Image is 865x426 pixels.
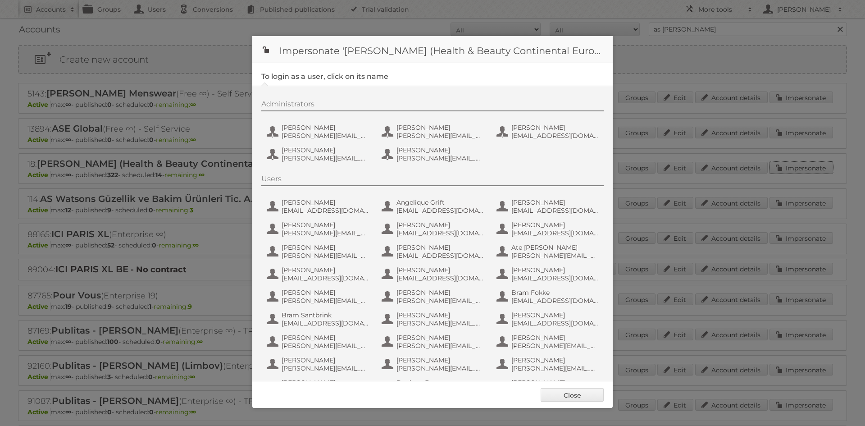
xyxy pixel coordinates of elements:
[396,229,484,237] span: [EMAIL_ADDRESS][DOMAIN_NAME]
[511,243,599,252] span: Ate [PERSON_NAME]
[266,145,372,163] button: [PERSON_NAME] [PERSON_NAME][EMAIL_ADDRESS][DOMAIN_NAME]
[266,265,372,283] button: [PERSON_NAME] [EMAIL_ADDRESS][DOMAIN_NAME]
[282,243,369,252] span: [PERSON_NAME]
[282,229,369,237] span: [PERSON_NAME][EMAIL_ADDRESS][DOMAIN_NAME]
[496,243,601,261] button: Ate [PERSON_NAME] [PERSON_NAME][EMAIL_ADDRESS][DOMAIN_NAME]
[261,72,388,81] legend: To login as a user, click on its name
[282,334,369,342] span: [PERSON_NAME]
[396,319,484,327] span: [PERSON_NAME][EMAIL_ADDRESS][DOMAIN_NAME]
[396,146,484,154] span: [PERSON_NAME]
[261,100,604,111] div: Administrators
[396,334,484,342] span: [PERSON_NAME]
[511,297,599,305] span: [EMAIL_ADDRESS][DOMAIN_NAME]
[396,124,484,132] span: [PERSON_NAME]
[496,220,601,238] button: [PERSON_NAME] [EMAIL_ADDRESS][DOMAIN_NAME]
[511,311,599,319] span: [PERSON_NAME]
[261,174,604,186] div: Users
[511,229,599,237] span: [EMAIL_ADDRESS][DOMAIN_NAME]
[511,132,599,140] span: [EMAIL_ADDRESS][DOMAIN_NAME]
[282,252,369,260] span: [PERSON_NAME][EMAIL_ADDRESS][DOMAIN_NAME]
[511,342,599,350] span: [PERSON_NAME][EMAIL_ADDRESS][DOMAIN_NAME]
[381,145,487,163] button: [PERSON_NAME] [PERSON_NAME][EMAIL_ADDRESS][DOMAIN_NAME]
[282,319,369,327] span: [EMAIL_ADDRESS][DOMAIN_NAME]
[266,220,372,238] button: [PERSON_NAME] [PERSON_NAME][EMAIL_ADDRESS][DOMAIN_NAME]
[496,123,601,141] button: [PERSON_NAME] [EMAIL_ADDRESS][DOMAIN_NAME]
[381,265,487,283] button: [PERSON_NAME] [EMAIL_ADDRESS][DOMAIN_NAME]
[396,297,484,305] span: [PERSON_NAME][EMAIL_ADDRESS][DOMAIN_NAME]
[396,252,484,260] span: [EMAIL_ADDRESS][DOMAIN_NAME]
[381,197,487,215] button: Angelique Grift [EMAIL_ADDRESS][DOMAIN_NAME]
[282,297,369,305] span: [PERSON_NAME][EMAIL_ADDRESS][DOMAIN_NAME]
[282,364,369,372] span: [PERSON_NAME][EMAIL_ADDRESS][DOMAIN_NAME]
[396,364,484,372] span: [PERSON_NAME][EMAIL_ADDRESS][DOMAIN_NAME]
[511,379,599,387] span: [PERSON_NAME]
[282,356,369,364] span: [PERSON_NAME]
[511,266,599,274] span: [PERSON_NAME]
[396,221,484,229] span: [PERSON_NAME]
[282,146,369,154] span: [PERSON_NAME]
[511,206,599,215] span: [EMAIL_ADDRESS][DOMAIN_NAME]
[266,378,372,396] button: [PERSON_NAME] [EMAIL_ADDRESS][DOMAIN_NAME]
[282,154,369,162] span: [PERSON_NAME][EMAIL_ADDRESS][DOMAIN_NAME]
[511,252,599,260] span: [PERSON_NAME][EMAIL_ADDRESS][DOMAIN_NAME]
[282,132,369,140] span: [PERSON_NAME][EMAIL_ADDRESS][DOMAIN_NAME]
[511,221,599,229] span: [PERSON_NAME]
[496,265,601,283] button: [PERSON_NAME] [EMAIL_ADDRESS][DOMAIN_NAME]
[381,243,487,261] button: [PERSON_NAME] [EMAIL_ADDRESS][DOMAIN_NAME]
[396,311,484,319] span: [PERSON_NAME]
[252,36,613,63] h1: Impersonate '[PERSON_NAME] (Health & Beauty Continental Europe) B.V.'
[282,206,369,215] span: [EMAIL_ADDRESS][DOMAIN_NAME]
[396,289,484,297] span: [PERSON_NAME]
[496,310,601,328] button: [PERSON_NAME] [EMAIL_ADDRESS][DOMAIN_NAME]
[396,132,484,140] span: [PERSON_NAME][EMAIL_ADDRESS][DOMAIN_NAME]
[511,356,599,364] span: [PERSON_NAME]
[396,266,484,274] span: [PERSON_NAME]
[511,364,599,372] span: [PERSON_NAME][EMAIL_ADDRESS][DOMAIN_NAME]
[282,274,369,282] span: [EMAIL_ADDRESS][DOMAIN_NAME]
[266,123,372,141] button: [PERSON_NAME] [PERSON_NAME][EMAIL_ADDRESS][DOMAIN_NAME]
[282,266,369,274] span: [PERSON_NAME]
[496,288,601,306] button: Bram Fokke [EMAIL_ADDRESS][DOMAIN_NAME]
[282,311,369,319] span: Bram Santbrink
[381,333,487,351] button: [PERSON_NAME] [PERSON_NAME][EMAIL_ADDRESS][DOMAIN_NAME]
[266,310,372,328] button: Bram Santbrink [EMAIL_ADDRESS][DOMAIN_NAME]
[496,333,601,351] button: [PERSON_NAME] [PERSON_NAME][EMAIL_ADDRESS][DOMAIN_NAME]
[496,197,601,215] button: [PERSON_NAME] [EMAIL_ADDRESS][DOMAIN_NAME]
[496,378,601,396] button: [PERSON_NAME] [PERSON_NAME][EMAIL_ADDRESS][DOMAIN_NAME]
[381,220,487,238] button: [PERSON_NAME] [EMAIL_ADDRESS][DOMAIN_NAME]
[511,198,599,206] span: [PERSON_NAME]
[396,243,484,252] span: [PERSON_NAME]
[511,319,599,327] span: [EMAIL_ADDRESS][DOMAIN_NAME]
[396,379,484,387] span: Danique Bats
[282,124,369,132] span: [PERSON_NAME]
[266,333,372,351] button: [PERSON_NAME] [PERSON_NAME][EMAIL_ADDRESS][DOMAIN_NAME]
[511,124,599,132] span: [PERSON_NAME]
[282,221,369,229] span: [PERSON_NAME]
[266,243,372,261] button: [PERSON_NAME] [PERSON_NAME][EMAIL_ADDRESS][DOMAIN_NAME]
[282,342,369,350] span: [PERSON_NAME][EMAIL_ADDRESS][DOMAIN_NAME]
[282,198,369,206] span: [PERSON_NAME]
[282,379,369,387] span: [PERSON_NAME]
[396,274,484,282] span: [EMAIL_ADDRESS][DOMAIN_NAME]
[541,388,604,402] a: Close
[381,123,487,141] button: [PERSON_NAME] [PERSON_NAME][EMAIL_ADDRESS][DOMAIN_NAME]
[266,197,372,215] button: [PERSON_NAME] [EMAIL_ADDRESS][DOMAIN_NAME]
[381,310,487,328] button: [PERSON_NAME] [PERSON_NAME][EMAIL_ADDRESS][DOMAIN_NAME]
[511,289,599,297] span: Bram Fokke
[496,355,601,373] button: [PERSON_NAME] [PERSON_NAME][EMAIL_ADDRESS][DOMAIN_NAME]
[396,198,484,206] span: Angelique Grift
[381,288,487,306] button: [PERSON_NAME] [PERSON_NAME][EMAIL_ADDRESS][DOMAIN_NAME]
[266,355,372,373] button: [PERSON_NAME] [PERSON_NAME][EMAIL_ADDRESS][DOMAIN_NAME]
[381,355,487,373] button: [PERSON_NAME] [PERSON_NAME][EMAIL_ADDRESS][DOMAIN_NAME]
[266,288,372,306] button: [PERSON_NAME] [PERSON_NAME][EMAIL_ADDRESS][DOMAIN_NAME]
[511,274,599,282] span: [EMAIL_ADDRESS][DOMAIN_NAME]
[396,154,484,162] span: [PERSON_NAME][EMAIL_ADDRESS][DOMAIN_NAME]
[396,206,484,215] span: [EMAIL_ADDRESS][DOMAIN_NAME]
[396,356,484,364] span: [PERSON_NAME]
[381,378,487,396] button: Danique Bats [EMAIL_ADDRESS][DOMAIN_NAME]
[282,289,369,297] span: [PERSON_NAME]
[511,334,599,342] span: [PERSON_NAME]
[396,342,484,350] span: [PERSON_NAME][EMAIL_ADDRESS][DOMAIN_NAME]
